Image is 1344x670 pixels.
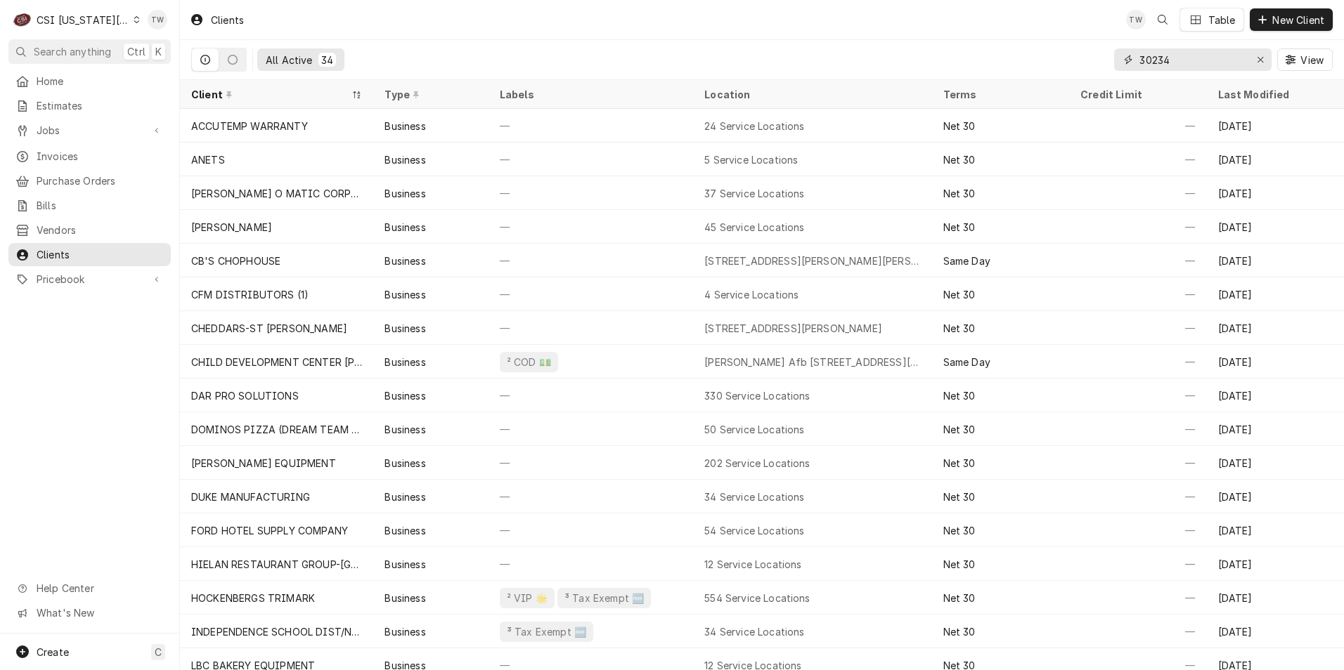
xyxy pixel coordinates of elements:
[1298,53,1326,67] span: View
[943,624,976,639] div: Net 30
[1207,513,1344,547] div: [DATE]
[8,268,171,291] a: Go to Pricebook
[1207,379,1344,412] div: [DATE]
[1069,277,1206,311] div: —
[505,355,553,369] div: ² COD 💵
[1069,379,1206,412] div: —
[505,591,549,605] div: ² VIP 🌟
[489,109,693,143] div: —
[943,87,1055,102] div: Terms
[191,456,336,471] div: [PERSON_NAME] EQUIPMENT
[489,143,693,176] div: —
[1151,8,1174,31] button: Open search
[8,39,171,64] button: Search anythingCtrlK
[1139,48,1245,71] input: Keyword search
[943,254,990,268] div: Same Day
[37,74,164,88] span: Home
[1207,581,1344,615] div: [DATE]
[191,490,310,504] div: DUKE MANUFACTURING
[1208,13,1236,27] div: Table
[385,186,425,201] div: Business
[148,10,167,29] div: Tori Warrick's Avatar
[943,456,976,471] div: Net 30
[385,87,474,102] div: Type
[191,321,347,336] div: CHEDDARS-ST [PERSON_NAME]
[191,422,362,437] div: DOMINOS PIZZA (DREAM TEAM PIZZA)
[943,321,976,336] div: Net 30
[37,247,164,262] span: Clients
[1069,345,1206,379] div: —
[385,523,425,538] div: Business
[489,176,693,210] div: —
[704,186,804,201] div: 37 Service Locations
[943,220,976,235] div: Net 30
[385,422,425,437] div: Business
[943,152,976,167] div: Net 30
[127,44,146,59] span: Ctrl
[704,456,810,471] div: 202 Service Locations
[191,388,299,403] div: DAR PRO SOLUTIONS
[489,480,693,513] div: —
[37,149,164,164] span: Invoices
[37,581,162,596] span: Help Center
[943,523,976,538] div: Net 30
[489,412,693,446] div: —
[489,547,693,581] div: —
[148,10,167,29] div: TW
[37,198,164,213] span: Bills
[943,186,976,201] div: Net 30
[1069,311,1206,345] div: —
[385,321,425,336] div: Business
[1269,13,1327,27] span: New Client
[704,591,810,605] div: 554 Service Locations
[704,355,920,369] div: [PERSON_NAME] Afb [STREET_ADDRESS][PERSON_NAME][PERSON_NAME]
[943,388,976,403] div: Net 30
[1126,10,1146,29] div: Tori Warrick's Avatar
[704,220,804,235] div: 45 Service Locations
[385,152,425,167] div: Business
[385,624,425,639] div: Business
[155,645,162,659] span: C
[37,605,162,620] span: What's New
[37,173,164,188] span: Purchase Orders
[1069,480,1206,513] div: —
[13,10,32,29] div: CSI Kansas City's Avatar
[704,254,920,268] div: [STREET_ADDRESS][PERSON_NAME][PERSON_NAME]
[191,355,362,369] div: CHILD DEVELOPMENT CENTER [PERSON_NAME]
[943,119,976,133] div: Net 30
[37,272,143,287] span: Pricebook
[489,210,693,244] div: —
[704,388,810,403] div: 330 Service Locations
[385,591,425,605] div: Business
[704,321,882,336] div: [STREET_ADDRESS][PERSON_NAME]
[704,119,804,133] div: 24 Service Locations
[385,119,425,133] div: Business
[489,244,693,277] div: —
[489,277,693,311] div: —
[1080,87,1192,102] div: Credit Limit
[1069,513,1206,547] div: —
[1069,581,1206,615] div: —
[1207,143,1344,176] div: [DATE]
[385,388,425,403] div: Business
[1218,87,1330,102] div: Last Modified
[37,13,129,27] div: CSI [US_STATE][GEOGRAPHIC_DATA]
[1207,311,1344,345] div: [DATE]
[385,220,425,235] div: Business
[1277,48,1333,71] button: View
[1207,345,1344,379] div: [DATE]
[37,223,164,237] span: Vendors
[191,119,308,133] div: ACCUTEMP WARRANTY
[1069,547,1206,581] div: —
[1207,547,1344,581] div: [DATE]
[1207,615,1344,648] div: [DATE]
[1207,480,1344,513] div: [DATE]
[943,422,976,437] div: Net 30
[704,422,804,437] div: 50 Service Locations
[191,591,315,605] div: HOCKENBERGS TRIMARK
[191,152,225,167] div: ANETS
[943,557,976,572] div: Net 30
[385,254,425,268] div: Business
[704,152,798,167] div: 5 Service Locations
[191,624,362,639] div: INDEPENDENCE SCHOOL DIST/NUTRITION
